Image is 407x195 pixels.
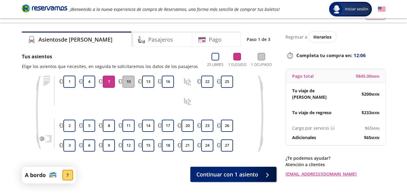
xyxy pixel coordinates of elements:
button: 8 [103,120,115,132]
i: Brand Logo [22,4,67,13]
button: 15 [142,139,154,152]
p: Pago total [292,73,314,79]
button: 2 [63,120,75,132]
h4: Pago [209,36,222,44]
button: 12 [122,139,135,152]
button: 27 [221,139,233,152]
button: English [378,5,385,13]
p: 1 Elegido [228,62,246,67]
p: Atención a clientes [285,161,385,168]
button: 22 [201,76,213,88]
span: $ 65 [365,125,379,131]
button: 23 [201,120,213,132]
p: Cargo por servicio [292,125,329,131]
small: MXN [371,135,379,140]
p: A bordo [25,171,46,179]
p: Tu viaje de [PERSON_NAME] [292,87,336,100]
p: Tus asientos [22,53,198,60]
small: MXN [372,126,379,131]
span: Iniciar sesión [342,6,371,12]
button: 6 [83,139,95,152]
div: Regresar a ver horarios [285,32,385,42]
h4: Asientos de [PERSON_NAME] [38,36,112,44]
small: MXN [371,111,379,115]
p: Paso 1 de 3 [247,36,270,43]
button: 16 [162,76,174,88]
button: 17 [162,120,174,132]
p: Elige los asientos que necesites, en seguida te solicitaremos los datos de los pasajeros [22,63,198,70]
button: 21 [182,139,194,152]
p: Completa tu compra en : [285,51,385,60]
p: Adicionales [292,134,316,141]
p: 1 Ocupado [251,62,272,67]
span: Continuar con 1 asiento [196,170,258,179]
span: $ 845.00 [356,73,379,79]
iframe: Messagebird Livechat Widget [372,160,401,189]
button: 20 [182,120,194,132]
button: 10 [122,76,135,88]
em: ¡Bienvenido a la nueva experiencia de compra de Reservamos, una forma más sencilla de comprar tus... [70,6,280,12]
p: Tu viaje de regreso [292,109,332,116]
button: 1 [63,76,75,88]
span: $ 65 [364,134,379,141]
button: 13 [142,76,154,88]
span: Horarios [313,34,332,40]
span: $ 200 [362,91,379,97]
button: 4 [83,76,95,88]
small: MXN [372,74,379,79]
span: $ 233 [362,109,379,116]
div: 7 [62,170,73,180]
a: [EMAIL_ADDRESS][DOMAIN_NAME] [285,171,385,177]
a: Brand Logo [22,4,67,15]
button: 11 [122,120,135,132]
h4: Pasajeros [148,36,173,44]
button: 3 [63,139,75,152]
button: 24 [201,139,213,152]
span: 12:06 [354,52,366,59]
p: 25 Libres [207,62,224,67]
small: MXN [371,92,379,97]
p: ¿Te podemos ayudar? [285,155,385,161]
button: 14 [142,120,154,132]
p: Regresar a [285,34,307,40]
button: 5 [83,120,95,132]
button: 25 [221,76,233,88]
button: 26 [221,120,233,132]
button: Continuar con 1 asiento [190,167,276,182]
button: 18 [162,139,174,152]
button: 9 [103,139,115,152]
button: 7 [103,76,115,88]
